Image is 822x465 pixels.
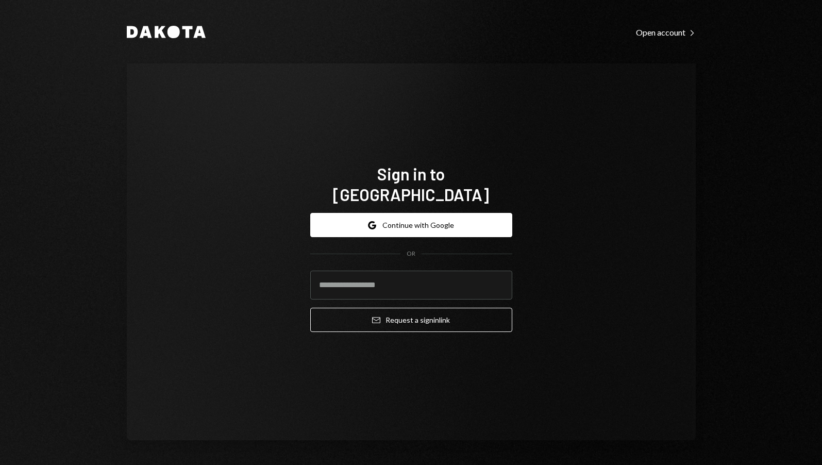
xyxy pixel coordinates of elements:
[636,26,696,38] a: Open account
[407,250,415,258] div: OR
[310,163,512,205] h1: Sign in to [GEOGRAPHIC_DATA]
[310,213,512,237] button: Continue with Google
[636,27,696,38] div: Open account
[310,308,512,332] button: Request a signinlink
